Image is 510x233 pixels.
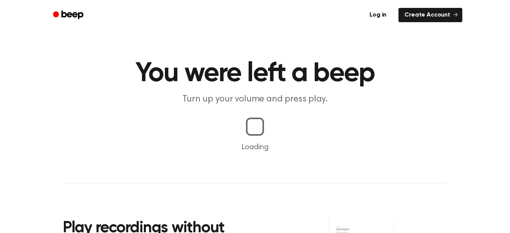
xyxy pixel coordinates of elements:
a: Create Account [398,8,462,22]
p: Loading [9,142,501,153]
a: Beep [48,8,90,23]
p: Turn up your volume and press play. [111,93,399,106]
a: Log in [362,6,394,24]
h1: You were left a beep [63,60,447,87]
